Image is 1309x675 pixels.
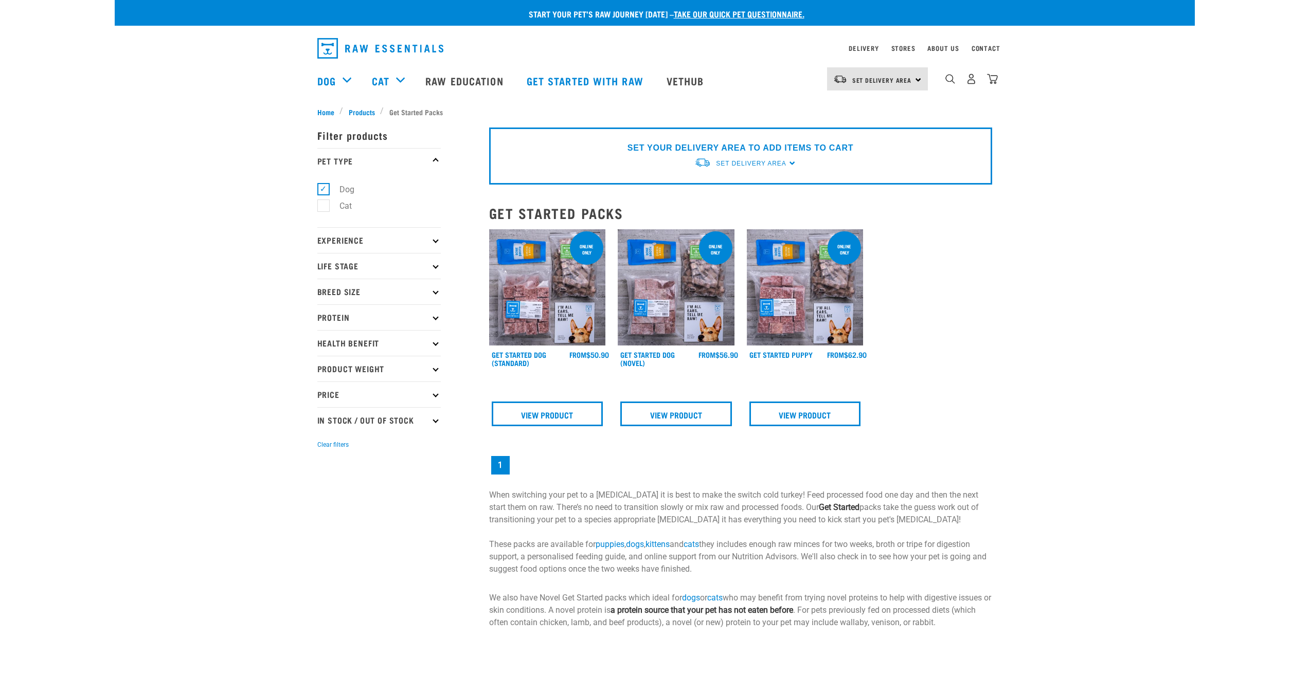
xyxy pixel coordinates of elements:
div: online only [699,239,732,260]
p: Protein [317,304,441,330]
a: Get started with Raw [516,60,656,101]
strong: a protein source that your pet has not eaten before [611,605,793,615]
a: kittens [645,539,670,549]
p: Price [317,381,441,407]
a: Get Started Dog (Standard) [492,353,546,364]
a: Delivery [849,46,878,50]
p: Start your pet’s raw journey [DATE] – [122,8,1203,20]
p: Health Benefit [317,330,441,356]
a: View Product [749,402,861,426]
span: FROM [698,353,715,356]
a: dogs [626,539,644,549]
img: NPS Puppy Update [747,229,864,346]
span: Products [349,106,375,117]
a: dogs [682,593,700,603]
a: Home [317,106,340,117]
a: cats [684,539,699,549]
strong: Get Started [819,502,859,512]
a: Products [343,106,380,117]
a: Dog [317,73,336,88]
a: Get Started Puppy [749,353,813,356]
div: $56.90 [698,351,738,359]
a: Cat [372,73,389,88]
label: Dog [323,183,358,196]
p: In Stock / Out Of Stock [317,407,441,433]
a: puppies [596,539,624,549]
p: When switching your pet to a [MEDICAL_DATA] it is best to make the switch cold turkey! Feed proce... [489,489,992,575]
img: home-icon@2x.png [987,74,998,84]
p: Filter products [317,122,441,148]
img: van-moving.png [694,157,711,168]
nav: breadcrumbs [317,106,992,117]
p: We also have Novel Get Started packs which ideal for or who may benefit from trying novel protein... [489,592,992,629]
button: Clear filters [317,440,349,449]
nav: pagination [489,454,992,477]
a: cats [707,593,723,603]
a: About Us [927,46,959,50]
div: $62.90 [827,351,867,359]
span: Set Delivery Area [716,160,786,167]
p: Life Stage [317,253,441,279]
p: Pet Type [317,148,441,174]
a: take our quick pet questionnaire. [674,11,804,16]
nav: dropdown navigation [115,60,1195,101]
p: SET YOUR DELIVERY AREA TO ADD ITEMS TO CART [627,142,853,154]
p: Product Weight [317,356,441,381]
img: user.png [966,74,977,84]
img: NSP Dog Novel Update [618,229,734,346]
p: Breed Size [317,279,441,304]
a: Contact [972,46,1000,50]
a: Vethub [656,60,717,101]
div: online only [828,239,861,260]
a: Get Started Dog (Novel) [620,353,675,364]
img: Raw Essentials Logo [317,38,443,59]
img: NSP Dog Standard Update [489,229,606,346]
a: Page 1 [491,456,510,475]
p: Experience [317,227,441,253]
img: home-icon-1@2x.png [945,74,955,84]
a: Raw Education [415,60,516,101]
img: van-moving.png [833,75,847,84]
h2: Get Started Packs [489,205,992,221]
a: Stores [891,46,916,50]
label: Cat [323,199,356,212]
div: $50.90 [569,351,609,359]
a: View Product [492,402,603,426]
span: Home [317,106,334,117]
span: FROM [827,353,844,356]
nav: dropdown navigation [309,34,1000,63]
a: View Product [620,402,732,426]
span: Set Delivery Area [852,78,912,82]
span: FROM [569,353,586,356]
div: online only [570,239,603,260]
